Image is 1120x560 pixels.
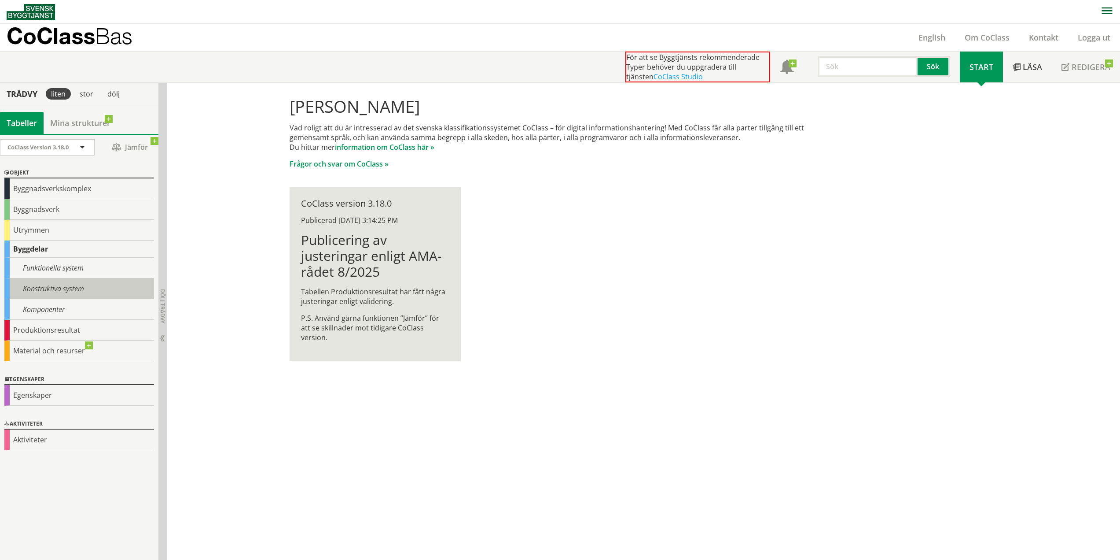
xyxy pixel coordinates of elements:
[918,56,950,77] button: Sök
[4,385,154,406] div: Egenskaper
[4,241,154,258] div: Byggdelar
[7,4,55,20] img: Svensk Byggtjänst
[969,62,993,72] span: Start
[4,320,154,341] div: Produktionsresultat
[625,52,770,82] div: För att se Byggtjänsts rekommenderade Typer behöver du uppgradera till tjänsten
[44,112,117,134] a: Mina strukturer
[290,123,830,152] p: Vad roligt att du är intresserad av det svenska klassifikationssystemet CoClass – för digital inf...
[4,220,154,241] div: Utrymmen
[2,89,42,99] div: Trädvy
[290,159,389,169] a: Frågor och svar om CoClass »
[4,419,154,430] div: Aktiviteter
[4,341,154,361] div: Material och resurser
[4,299,154,320] div: Komponenter
[103,140,156,155] span: Jämför
[301,199,449,208] div: CoClass version 3.18.0
[960,52,1003,82] a: Start
[301,215,449,225] div: Publicerad [DATE] 3:14:25 PM
[1052,52,1120,82] a: Redigera
[95,23,132,49] span: Bas
[909,32,955,43] a: English
[1072,62,1110,72] span: Redigera
[1068,32,1120,43] a: Logga ut
[335,142,434,152] a: information om CoClass här »
[4,178,154,199] div: Byggnadsverkskomplex
[102,88,125,100] div: dölj
[7,24,151,51] a: CoClassBas
[159,289,166,323] span: Dölj trädvy
[4,199,154,220] div: Byggnadsverk
[955,32,1019,43] a: Om CoClass
[780,61,794,75] span: Notifikationer
[46,88,71,100] div: liten
[290,96,830,116] h1: [PERSON_NAME]
[7,31,132,41] p: CoClass
[4,375,154,385] div: Egenskaper
[7,143,69,151] span: CoClass Version 3.18.0
[1003,52,1052,82] a: Läsa
[301,232,449,280] h1: Publicering av justeringar enligt AMA-rådet 8/2025
[654,72,703,82] a: CoClass Studio
[4,258,154,278] div: Funktionella system
[4,430,154,450] div: Aktiviteter
[74,88,99,100] div: stor
[4,278,154,299] div: Konstruktiva system
[818,56,918,77] input: Sök
[301,313,449,342] p: P.S. Använd gärna funktionen ”Jämför” för att se skillnader mot tidigare CoClass version.
[1019,32,1068,43] a: Kontakt
[1023,62,1042,72] span: Läsa
[301,287,449,306] p: Tabellen Produktionsresultat har fått några justeringar enligt validering.
[4,168,154,178] div: Objekt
